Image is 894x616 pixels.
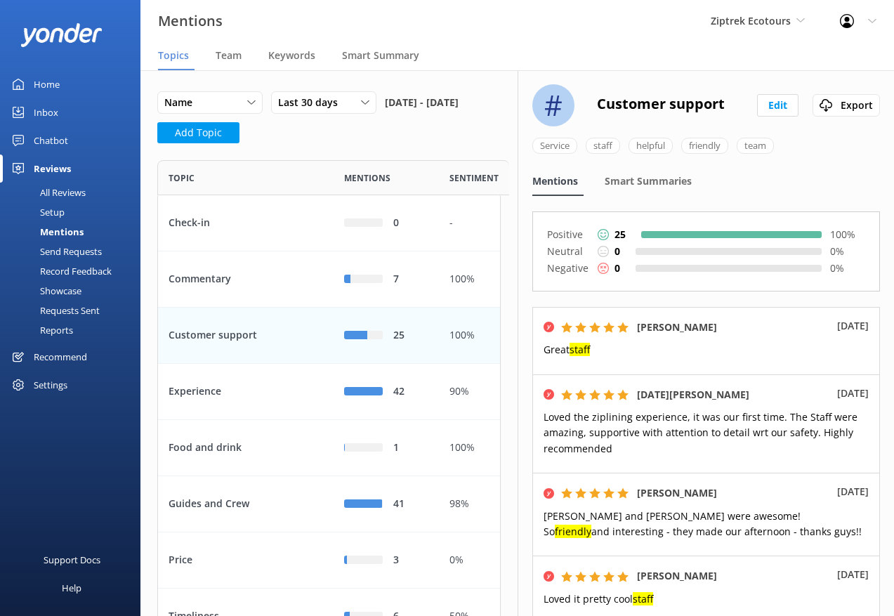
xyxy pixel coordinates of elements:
a: Record Feedback [8,261,140,281]
a: All Reviews [8,183,140,202]
div: row [157,251,501,308]
div: staff [586,138,620,154]
div: Record Feedback [8,261,112,281]
div: Food and drink [158,420,334,476]
h5: [PERSON_NAME] [637,485,717,501]
div: 0 [393,216,428,231]
div: - [449,216,499,231]
p: 100 % [830,227,865,242]
a: Requests Sent [8,301,140,320]
div: 3 [393,553,428,568]
div: Settings [34,371,67,399]
span: Loved the ziplining experience, it was our first time. The Staff were amazing, supportive with at... [544,410,857,455]
p: [DATE] [837,386,869,401]
span: Great [544,343,590,356]
span: Topics [158,48,189,63]
span: Sentiment [449,171,499,185]
div: 25 [393,328,428,343]
div: 42 [393,384,428,400]
a: Reports [8,320,140,340]
p: 0 % [830,244,865,259]
p: 25 [614,227,626,242]
div: # [532,84,574,126]
span: Mentions [344,171,390,185]
p: 0 [614,261,620,276]
div: friendly [681,138,728,154]
mark: staff [570,343,590,356]
div: Inbox [34,98,58,126]
div: Chatbot [34,126,68,155]
div: row [157,195,501,251]
img: yonder-white-logo.png [21,23,102,46]
span: [DATE] - [DATE] [385,91,459,114]
div: 100% [449,328,499,343]
div: 41 [393,497,428,512]
div: Showcase [8,281,81,301]
div: Home [34,70,60,98]
a: Send Requests [8,242,140,261]
div: Price [158,532,334,589]
span: Loved it pretty cool [544,592,653,605]
div: 100% [449,272,499,287]
div: Reports [8,320,73,340]
p: Negative [547,260,589,277]
span: Team [216,48,242,63]
div: Send Requests [8,242,102,261]
span: Smart Summaries [605,174,692,188]
div: 100% [449,440,499,456]
a: Setup [8,202,140,222]
div: Support Docs [44,546,100,574]
div: row [157,420,501,476]
div: team [737,138,774,154]
h3: Mentions [158,10,223,32]
div: Service [532,138,577,154]
div: Mentions [8,222,84,242]
div: Reviews [34,155,71,183]
p: 0 [614,244,620,259]
div: Recommend [34,343,87,371]
p: Neutral [547,243,589,260]
div: Check-in [158,195,334,251]
span: [PERSON_NAME] and [PERSON_NAME] were awesome! So and interesting - they made our afternoon - than... [544,509,862,538]
div: Customer support [158,308,334,364]
div: Setup [8,202,65,222]
div: Requests Sent [8,301,100,320]
p: 0 % [830,261,865,276]
span: Keywords [268,48,315,63]
h5: [PERSON_NAME] [637,568,717,584]
div: 98% [449,497,499,512]
span: Topic [169,171,195,185]
span: Smart Summary [342,48,419,63]
div: Experience [158,364,334,420]
button: Add Topic [157,122,239,143]
div: All Reviews [8,183,86,202]
div: Commentary [158,251,334,308]
a: Showcase [8,281,140,301]
a: Mentions [8,222,140,242]
div: row [157,532,501,589]
mark: friendly [555,525,591,538]
mark: staff [633,592,653,605]
div: 0% [449,553,499,568]
div: 7 [393,272,428,287]
span: Mentions [532,174,578,188]
h5: [PERSON_NAME] [637,320,717,335]
span: Name [164,95,201,110]
span: Ziptrek Ecotours [711,14,791,27]
p: Positive [547,226,589,243]
h2: Customer support [597,84,725,123]
button: Edit [757,94,798,117]
div: Guides and Crew [158,476,334,532]
div: helpful [629,138,673,154]
h5: [DATE][PERSON_NAME] [637,387,749,402]
p: [DATE] [837,318,869,334]
div: Help [62,574,81,602]
p: [DATE] [837,484,869,499]
div: Export [816,98,876,113]
div: row [157,308,501,364]
div: row [157,476,501,532]
span: Last 30 days [278,95,346,110]
div: 90% [449,384,499,400]
div: 1 [393,440,428,456]
div: row [157,364,501,420]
